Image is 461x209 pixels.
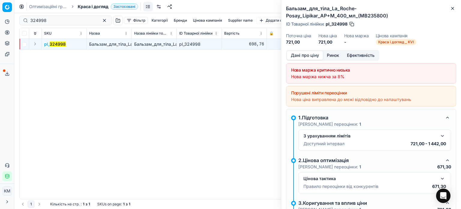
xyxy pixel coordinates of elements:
[269,31,274,36] span: 🔒
[298,114,441,121] div: 1.Підготовка
[2,186,12,196] button: КM
[291,97,451,103] div: Нова ціна виправлена до межі відповідно до налаштувань
[291,74,451,80] div: Нова маржа нижча за 8%
[436,189,450,203] div: Open Intercom Messenger
[291,67,451,73] div: Нова маржа критично низька
[149,17,170,24] button: Категорії
[286,22,324,26] span: ID Товарної лінійки :
[432,183,446,189] p: 671,30
[19,201,26,208] button: Go to previous page
[36,201,43,208] button: Go to next page
[286,5,456,19] h2: Бальзам_для_тіла_La_Roche-Posay_Lipikar_AP+M_400_мл_(MB235800)
[44,41,66,47] button: pl_324998
[256,17,294,24] button: Додати фільтр
[171,17,189,24] button: Бренди
[50,202,90,207] div: :
[437,164,451,170] p: 671,30
[286,39,311,45] dd: 721,00
[298,121,361,127] p: [PERSON_NAME] переоцінки:
[32,40,39,48] button: Expand
[344,34,369,38] dt: Нова маржа
[30,17,96,23] input: Пошук по SKU або назві
[224,41,264,47] div: 698,76
[376,34,416,38] dt: Цінова кампанія
[303,176,436,182] div: Цінова тактика
[124,17,148,24] button: Фільтр
[44,41,66,47] span: pl_
[303,183,378,189] p: Правило переоцінки від конкурентів
[89,31,100,36] span: Назва
[298,199,441,207] div: 3.Коригування та вплив ціни
[318,39,337,45] dd: 721,00
[134,31,168,36] span: Назва лінійки товарів
[323,51,343,60] button: Ринок
[318,34,337,38] dt: Нова ціна
[287,51,323,60] button: Дані про ціну
[286,34,311,38] dt: Поточна ціна
[50,41,66,47] mark: 324998
[344,39,369,45] dd: -
[298,157,441,164] div: 2.Цінова оптимізація
[3,186,12,195] span: КM
[32,30,39,37] button: Expand all
[123,202,125,207] strong: 1
[359,121,361,127] strong: 1
[78,4,138,10] span: Краса і доглядЗастосовані
[303,133,436,139] div: З урахуванням лімітів
[179,41,219,47] div: pl_324998
[303,141,345,147] p: Доступний інтервал
[291,90,451,96] div: Порушені ліміти переоцінки
[89,202,90,207] strong: 1
[134,41,174,47] div: Бальзам_для_тіла_La_Roche-Posay_Lipikar_AP+M_400_мл_(MB235800)
[44,31,52,36] span: SKU
[226,17,255,24] button: Supplier name
[224,31,240,36] span: Вартість
[191,17,224,24] button: Цінова кампанія
[359,164,361,169] strong: 1
[29,4,138,10] nav: breadcrumb
[86,202,87,207] strong: з
[376,39,416,45] span: Краса і догляд _ KVI
[126,202,128,207] strong: з
[411,141,446,147] p: 721,00 - 1 442,00
[343,51,378,60] button: Ефективність
[29,4,68,10] a: Оптимізаційні групи
[111,4,138,10] span: Застосовані
[19,201,43,208] nav: pagination
[97,202,122,207] span: SKUs on page :
[50,202,80,207] span: Кількість на стр.
[129,202,130,207] strong: 1
[179,31,212,36] span: ID Товарної лінійки
[298,164,361,170] p: [PERSON_NAME] переоцінки:
[326,21,348,27] span: pl_324998
[28,201,35,208] button: 1
[78,4,108,10] span: Краса і догляд
[83,202,84,207] strong: 1
[89,41,233,47] span: Бальзам_для_тіла_La_Roche-Posay_Lipikar_AP+M_400_мл_(MB235800)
